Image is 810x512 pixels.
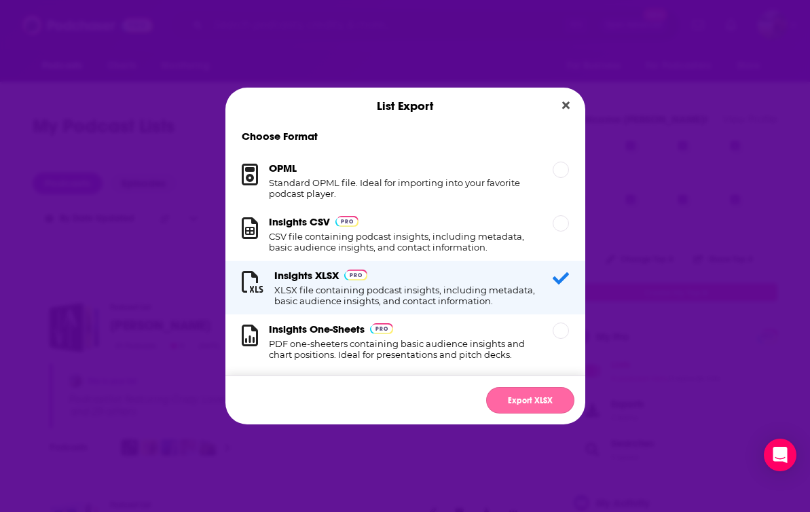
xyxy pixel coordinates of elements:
button: Export XLSX [486,387,574,414]
h1: XLSX file containing podcast insights, including metadata, basic audience insights, and contact i... [274,285,536,306]
h3: Insights XLSX [274,269,339,282]
img: Podchaser Pro [370,323,394,334]
h1: PDF one-sheeters containing basic audience insights and chart positions. Ideal for presentations ... [269,338,536,360]
h1: CSV file containing podcast insights, including metadata, basic audience insights, and contact in... [269,231,536,253]
div: List Export [225,88,585,124]
img: Podchaser Pro [344,270,368,280]
h1: Choose Format [225,130,585,143]
img: Podchaser Pro [335,216,359,227]
h3: OPML [269,162,297,175]
button: Close [557,97,575,114]
h3: Insights One-Sheets [269,323,365,335]
div: Open Intercom Messenger [764,439,796,471]
h1: Standard OPML file. Ideal for importing into your favorite podcast player. [269,177,536,199]
h3: Insights CSV [269,215,330,228]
